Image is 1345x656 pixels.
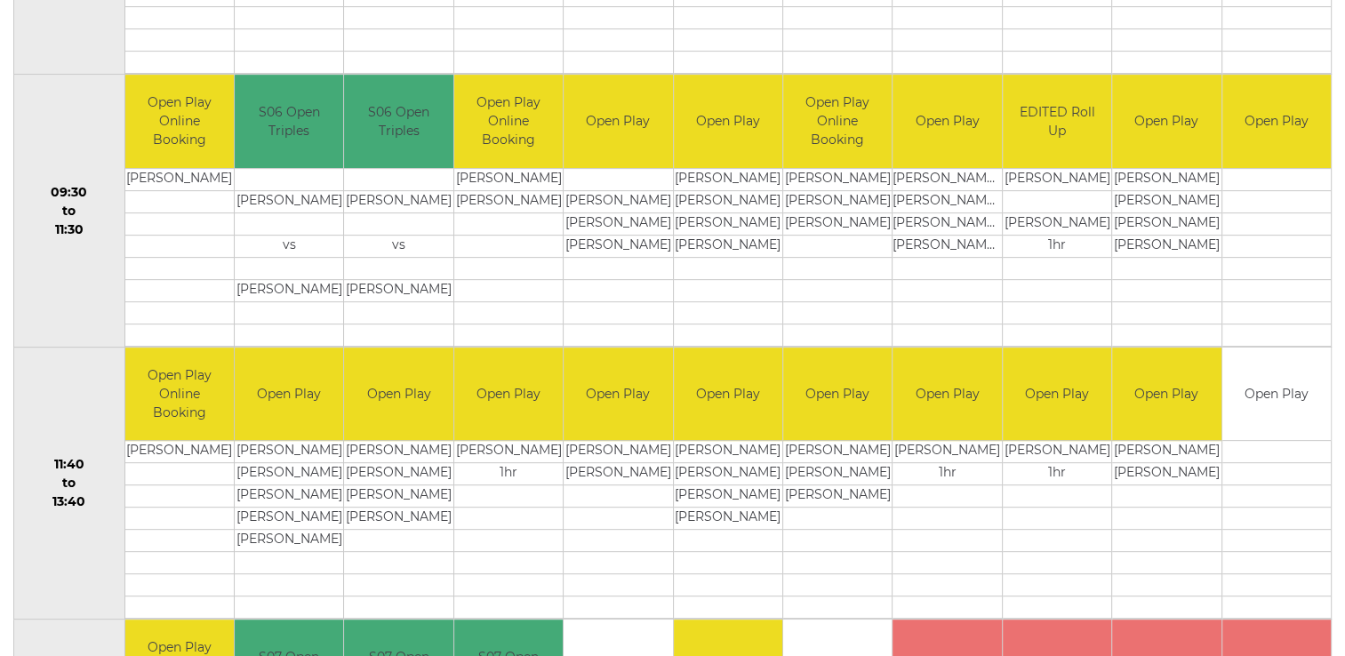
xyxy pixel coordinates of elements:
td: [PERSON_NAME] [783,463,892,485]
td: [PERSON_NAME] [1003,212,1111,235]
td: [PERSON_NAME] [1112,441,1221,463]
td: 1hr [454,463,563,485]
td: [PERSON_NAME] [674,212,782,235]
td: [PERSON_NAME] [344,508,452,530]
td: [PERSON_NAME] [564,463,672,485]
td: Open Play [674,75,782,168]
td: Open Play [674,348,782,441]
td: 11:40 to 13:40 [14,347,125,620]
td: [PERSON_NAME] [344,463,452,485]
td: Open Play Online Booking [454,75,563,168]
td: Open Play [1003,348,1111,441]
td: [PERSON_NAME] [235,190,343,212]
td: Open Play [893,348,1001,441]
td: Open Play Online Booking [125,75,234,168]
td: [PERSON_NAME] (G) [893,212,1001,235]
td: [PERSON_NAME] [125,441,234,463]
td: [PERSON_NAME] [235,463,343,485]
td: [PERSON_NAME] [454,190,563,212]
td: vs [235,235,343,257]
td: 1hr [1003,463,1111,485]
td: Open Play [1112,75,1221,168]
td: Open Play [235,348,343,441]
td: [PERSON_NAME] [1003,441,1111,463]
td: Open Play [564,75,672,168]
td: Open Play Online Booking [783,75,892,168]
td: [PERSON_NAME] [1112,235,1221,257]
td: [PERSON_NAME] [1112,463,1221,485]
td: [PERSON_NAME] (G) [893,235,1001,257]
td: [PERSON_NAME] [783,168,892,190]
td: [PERSON_NAME] [564,235,672,257]
td: Open Play [1222,348,1332,441]
td: [PERSON_NAME] [674,190,782,212]
td: [PERSON_NAME] [344,485,452,508]
td: [PERSON_NAME] [344,279,452,301]
td: [PERSON_NAME] [783,485,892,508]
td: [PERSON_NAME] [564,441,672,463]
td: [PERSON_NAME] [674,485,782,508]
td: [PERSON_NAME] [235,530,343,552]
td: [PERSON_NAME] [1112,168,1221,190]
td: EDITED Roll Up [1003,75,1111,168]
td: S06 Open Triples [344,75,452,168]
td: 1hr [893,463,1001,485]
td: [PERSON_NAME] [235,485,343,508]
td: S06 Open Triples [235,75,343,168]
td: [PERSON_NAME] [344,441,452,463]
td: [PERSON_NAME] [893,441,1001,463]
td: [PERSON_NAME] [783,190,892,212]
td: [PERSON_NAME] [1112,190,1221,212]
td: [PERSON_NAME] (G) [893,190,1001,212]
td: 1hr [1003,235,1111,257]
td: [PERSON_NAME] [674,441,782,463]
td: [PERSON_NAME] [235,279,343,301]
td: [PERSON_NAME] [344,190,452,212]
td: [PERSON_NAME] [674,168,782,190]
td: [PERSON_NAME] [564,212,672,235]
td: Open Play [1112,348,1221,441]
td: Open Play [564,348,672,441]
td: [PERSON_NAME] [454,168,563,190]
td: [PERSON_NAME] [454,441,563,463]
td: [PERSON_NAME] [1112,212,1221,235]
td: [PERSON_NAME] (G) [893,168,1001,190]
td: 09:30 to 11:30 [14,75,125,348]
td: Open Play [344,348,452,441]
td: [PERSON_NAME] [783,212,892,235]
td: [PERSON_NAME] [783,441,892,463]
td: Open Play [1222,75,1332,168]
td: [PERSON_NAME] [235,508,343,530]
td: [PERSON_NAME] [1003,168,1111,190]
td: [PERSON_NAME] [564,190,672,212]
td: Open Play Online Booking [125,348,234,441]
td: [PERSON_NAME] [674,235,782,257]
td: [PERSON_NAME] [674,508,782,530]
td: Open Play [454,348,563,441]
td: [PERSON_NAME] [235,441,343,463]
td: Open Play [893,75,1001,168]
td: [PERSON_NAME] [674,463,782,485]
td: Open Play [783,348,892,441]
td: [PERSON_NAME] [125,168,234,190]
td: vs [344,235,452,257]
